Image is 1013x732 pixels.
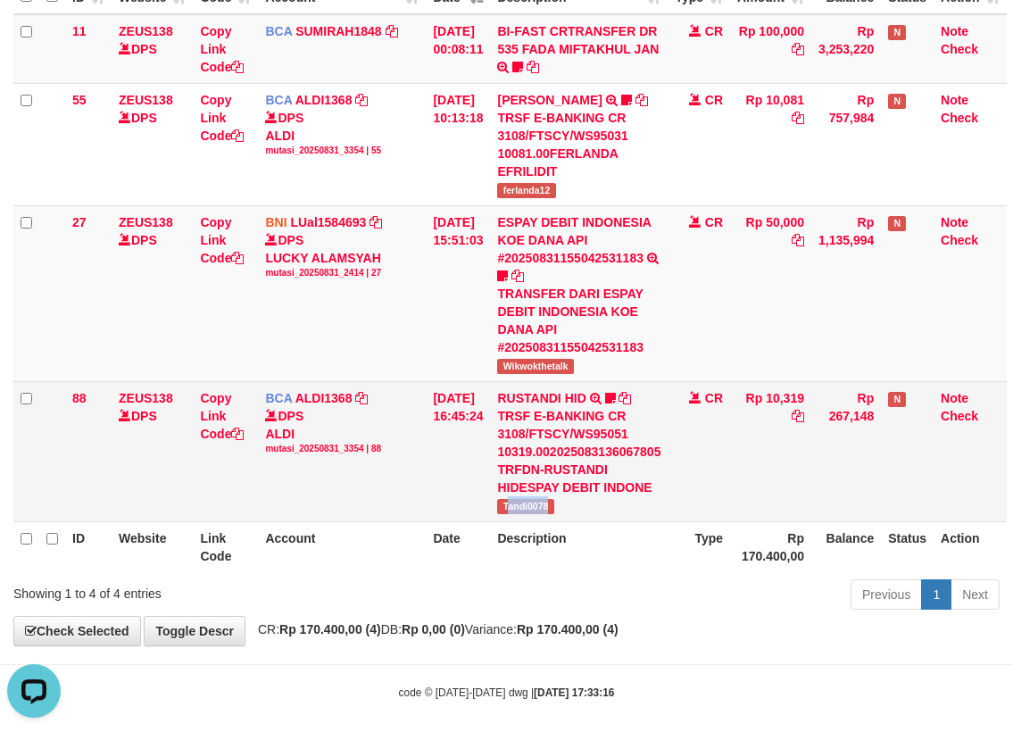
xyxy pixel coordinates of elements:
a: Copy Link Code [200,391,244,441]
span: CR [705,391,723,405]
span: BCA [265,24,292,38]
th: Balance [811,521,881,572]
a: RUSTANDI HID [497,391,585,405]
a: ALDI1368 [295,391,353,405]
span: Has Note [888,94,906,109]
td: [DATE] 16:45:24 [426,381,490,521]
a: 1 [921,579,951,610]
button: Open LiveChat chat widget [7,7,61,61]
a: Note [941,391,968,405]
a: [PERSON_NAME] [497,93,602,107]
span: BCA [265,93,292,107]
span: 88 [72,391,87,405]
a: ZEUS138 [119,93,173,107]
td: [DATE] 00:08:11 [426,14,490,84]
td: DPS [112,205,193,381]
a: Toggle Descr [144,616,245,646]
a: Copy Rp 10,319 to clipboard [792,409,804,423]
a: Copy BI-FAST CRTRANSFER DR 535 FADA MIFTAKHUL JAN to clipboard [527,60,539,74]
div: TRANSFER DARI ESPAY DEBIT INDONESIA KOE DANA API #20250831155042531183 [497,285,660,356]
td: Rp 100,000 [730,14,811,84]
div: DPS ALDI [265,109,419,157]
td: Rp 1,135,994 [811,205,881,381]
td: Rp 10,319 [730,381,811,521]
th: Status [881,521,934,572]
span: CR [705,93,723,107]
a: ALDI1368 [295,93,353,107]
a: Note [941,215,968,229]
a: ZEUS138 [119,391,173,405]
span: ferlanda12 [497,183,555,198]
a: Check [941,233,978,247]
strong: [DATE] 17:33:16 [534,686,614,699]
a: Note [941,24,968,38]
span: CR [705,24,723,38]
th: Website [112,521,193,572]
strong: Rp 0,00 (0) [402,622,465,636]
td: Rp 757,984 [811,83,881,205]
div: mutasi_20250831_3354 | 88 [265,443,419,455]
td: BI-FAST CRTRANSFER DR 535 FADA MIFTAKHUL JAN [490,14,668,84]
a: ZEUS138 [119,215,173,229]
th: Description [490,521,668,572]
th: Type [668,521,730,572]
td: DPS [112,83,193,205]
th: Date [426,521,490,572]
a: ESPAY DEBIT INDONESIA KOE DANA API #20250831155042531183 [497,215,651,265]
span: BCA [265,391,292,405]
span: Wikwokthetalk [497,359,573,374]
a: Check [941,111,978,125]
a: Note [941,93,968,107]
span: CR [705,215,723,229]
strong: Rp 170.400,00 (4) [517,622,619,636]
th: Account [258,521,426,572]
a: Check Selected [13,616,141,646]
span: Tandi0078 [497,499,553,514]
a: Check [941,409,978,423]
th: Action [934,521,1007,572]
div: DPS LUCKY ALAMSYAH [265,231,419,279]
a: Next [951,579,1000,610]
div: TRSF E-BANKING CR 3108/FTSCY/WS95031 10081.00FERLANDA EFRILIDIT [497,109,660,180]
div: Showing 1 to 4 of 4 entries [13,578,409,603]
small: code © [DATE]-[DATE] dwg | [399,686,615,699]
a: Copy RUSTANDI HID to clipboard [619,391,631,405]
span: CR: DB: Variance: [249,622,619,636]
td: Rp 10,081 [730,83,811,205]
a: Copy Link Code [200,24,244,74]
div: DPS ALDI [265,407,419,455]
a: Copy Rp 10,081 to clipboard [792,111,804,125]
th: Rp 170.400,00 [730,521,811,572]
a: ZEUS138 [119,24,173,38]
a: Copy FERLANDA EFRILIDIT to clipboard [635,93,648,107]
a: Copy Link Code [200,93,244,143]
a: Copy LUal1584693 to clipboard [369,215,382,229]
div: mutasi_20250831_3354 | 55 [265,145,419,157]
a: Previous [851,579,922,610]
a: SUMIRAH1848 [295,24,381,38]
th: ID [65,521,112,572]
a: Copy ALDI1368 to clipboard [355,391,368,405]
strong: Rp 170.400,00 (4) [279,622,381,636]
div: mutasi_20250831_2414 | 27 [265,267,419,279]
th: Link Code [193,521,258,572]
td: Rp 3,253,220 [811,14,881,84]
td: [DATE] 15:51:03 [426,205,490,381]
a: Copy ESPAY DEBIT INDONESIA KOE DANA API #20250831155042531183 to clipboard [511,269,524,283]
td: DPS [112,14,193,84]
span: Has Note [888,25,906,40]
span: 55 [72,93,87,107]
span: Has Note [888,216,906,231]
td: DPS [112,381,193,521]
a: Check [941,42,978,56]
div: TRSF E-BANKING CR 3108/FTSCY/WS95051 10319.002025083136067805 TRFDN-RUSTANDI HIDESPAY DEBIT INDONE [497,407,660,496]
td: Rp 50,000 [730,205,811,381]
span: 27 [72,215,87,229]
a: Copy ALDI1368 to clipboard [355,93,368,107]
td: Rp 267,148 [811,381,881,521]
td: [DATE] 10:13:18 [426,83,490,205]
span: BNI [265,215,286,229]
a: Copy Rp 50,000 to clipboard [792,233,804,247]
span: Has Note [888,392,906,407]
a: Copy SUMIRAH1848 to clipboard [386,24,398,38]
